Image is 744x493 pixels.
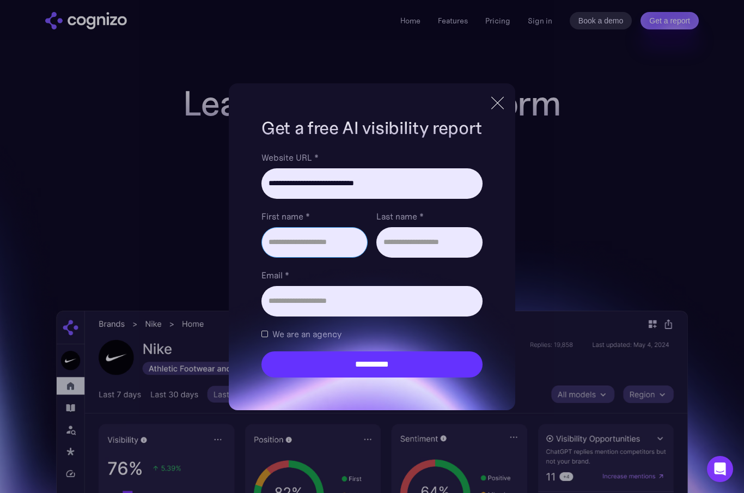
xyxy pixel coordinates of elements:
div: Open Intercom Messenger [707,456,733,482]
h1: Get a free AI visibility report [261,116,483,140]
form: Brand Report Form [261,151,483,378]
label: First name * [261,210,368,223]
span: We are an agency [272,327,341,340]
label: Website URL * [261,151,483,164]
label: Email * [261,269,483,282]
label: Last name * [376,210,483,223]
